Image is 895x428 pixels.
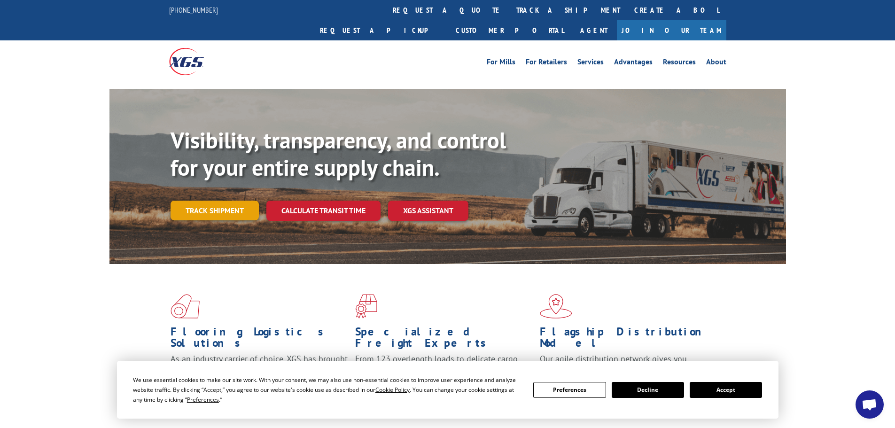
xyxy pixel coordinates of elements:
h1: Flooring Logistics Solutions [171,326,348,353]
img: xgs-icon-focused-on-flooring-red [355,294,377,319]
a: XGS ASSISTANT [388,201,468,221]
span: Preferences [187,396,219,404]
a: Join Our Team [617,20,726,40]
h1: Flagship Distribution Model [540,326,717,353]
a: Request a pickup [313,20,449,40]
a: [PHONE_NUMBER] [169,5,218,15]
div: We use essential cookies to make our site work. With your consent, we may also use non-essential ... [133,375,522,405]
a: Calculate transit time [266,201,381,221]
a: Track shipment [171,201,259,220]
a: For Retailers [526,58,567,69]
a: For Mills [487,58,515,69]
span: As an industry carrier of choice, XGS has brought innovation and dedication to flooring logistics... [171,353,348,387]
p: From 123 overlength loads to delicate cargo, our experienced staff knows the best way to move you... [355,353,533,395]
a: Advantages [614,58,653,69]
b: Visibility, transparency, and control for your entire supply chain. [171,125,506,182]
h1: Specialized Freight Experts [355,326,533,353]
button: Preferences [533,382,606,398]
span: Cookie Policy [375,386,410,394]
span: Our agile distribution network gives you nationwide inventory management on demand. [540,353,713,375]
button: Accept [690,382,762,398]
div: Cookie Consent Prompt [117,361,778,419]
a: About [706,58,726,69]
button: Decline [612,382,684,398]
a: Agent [571,20,617,40]
a: Services [577,58,604,69]
img: xgs-icon-total-supply-chain-intelligence-red [171,294,200,319]
img: xgs-icon-flagship-distribution-model-red [540,294,572,319]
div: Open chat [856,390,884,419]
a: Resources [663,58,696,69]
a: Customer Portal [449,20,571,40]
